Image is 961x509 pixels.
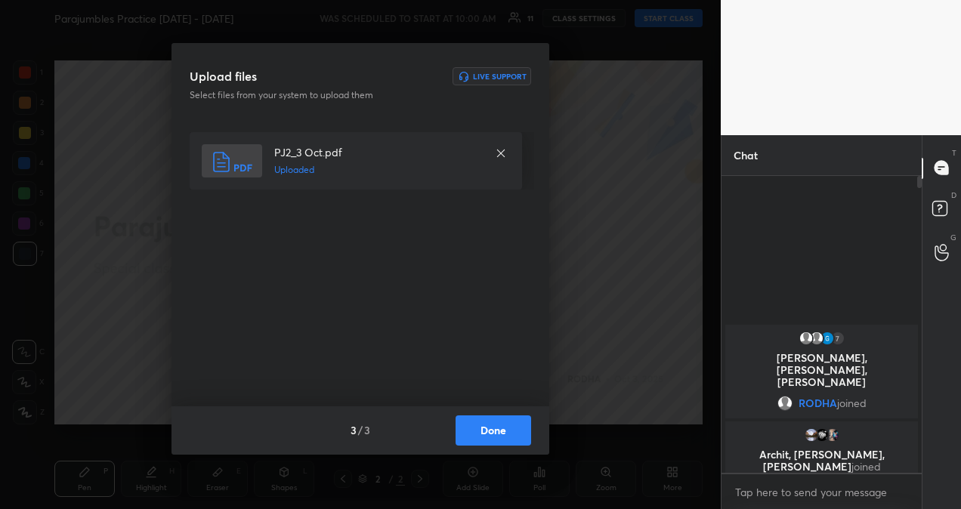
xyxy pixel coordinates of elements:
[809,331,824,346] img: default.png
[190,67,257,85] h3: Upload files
[804,427,819,443] img: thumbnail.jpg
[825,427,840,443] img: thumbnail.jpg
[814,427,830,443] img: thumbnail.jpg
[274,163,480,177] h5: Uploaded
[799,331,814,346] img: default.png
[274,144,480,160] h4: PJ2_3 Oct.pdf
[722,135,770,175] p: Chat
[351,422,357,438] h4: 3
[364,422,370,438] h4: 3
[734,352,909,388] p: [PERSON_NAME], [PERSON_NAME], [PERSON_NAME]
[722,322,922,473] div: grid
[950,232,956,243] p: G
[190,88,434,102] p: Select files from your system to upload them
[820,331,835,346] img: thumbnail.jpg
[456,415,531,446] button: Done
[837,397,867,409] span: joined
[851,459,881,474] span: joined
[358,422,363,438] h4: /
[952,147,956,159] p: T
[473,72,527,80] h6: Live Support
[951,190,956,201] p: D
[777,396,793,411] img: default.png
[830,331,845,346] div: 7
[799,397,837,409] span: RODHA
[734,449,909,473] p: Archit, [PERSON_NAME], [PERSON_NAME]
